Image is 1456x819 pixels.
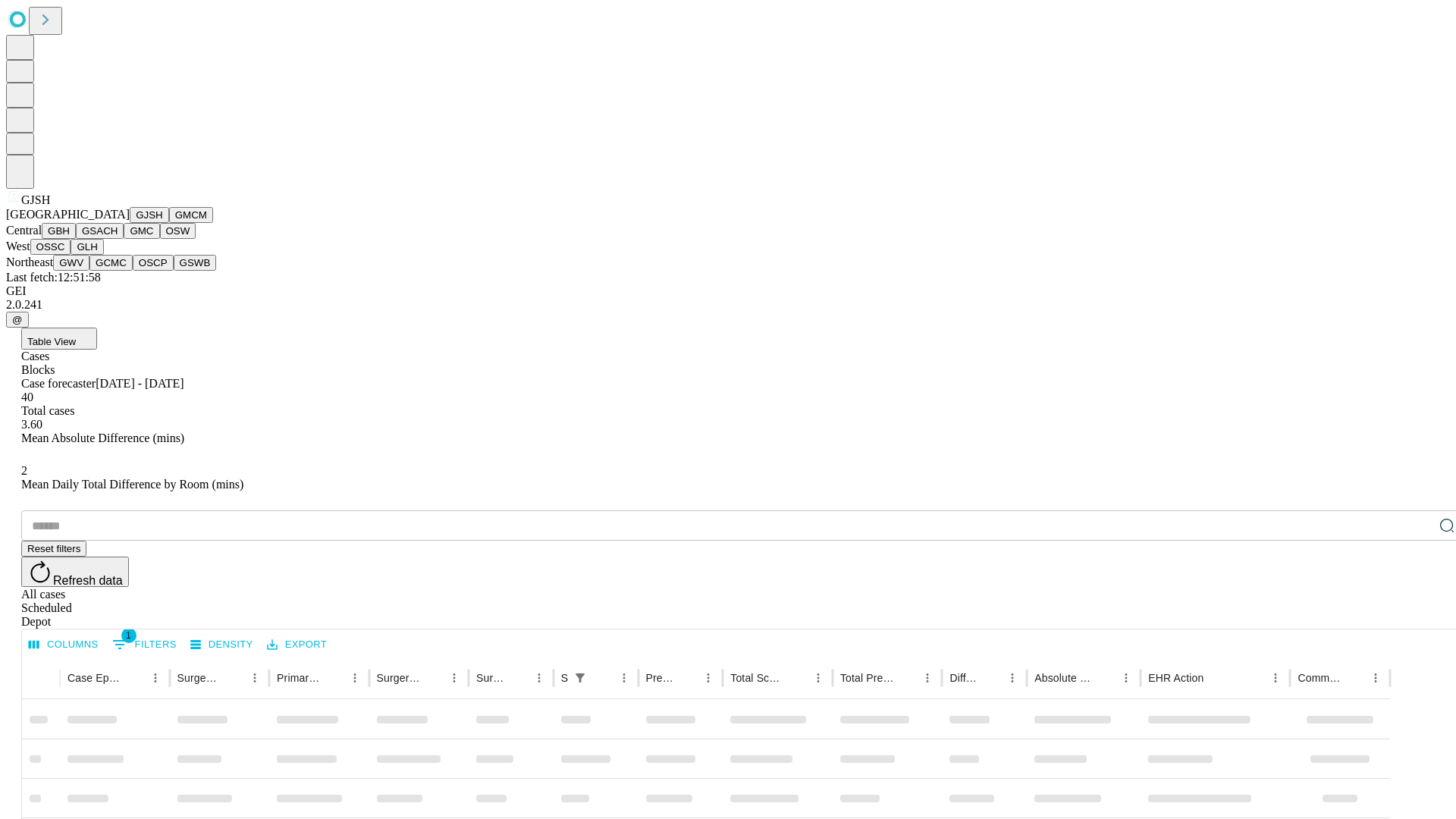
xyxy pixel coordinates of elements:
div: 1 active filter [570,667,591,689]
button: GSWB [174,255,217,271]
button: Sort [676,667,698,689]
div: Absolute Difference [1034,672,1093,684]
button: Menu [808,667,829,689]
span: Table View [27,336,76,347]
button: GCMC [89,255,133,271]
button: Menu [917,667,938,689]
button: Sort [323,667,344,689]
span: @ [12,314,23,325]
button: Select columns [25,633,102,657]
button: Menu [613,667,635,689]
button: Reset filters [21,541,86,557]
button: Sort [124,667,145,689]
button: Sort [1094,667,1116,689]
div: Predicted In Room Duration [646,672,676,684]
button: Sort [223,667,244,689]
button: Sort [592,667,613,689]
div: Surgeon Name [177,672,221,684]
button: Sort [981,667,1002,689]
div: Primary Service [277,672,321,684]
button: Density [187,633,257,657]
button: Menu [1265,667,1286,689]
div: GEI [6,284,1450,298]
span: [GEOGRAPHIC_DATA] [6,208,130,221]
span: 40 [21,391,33,403]
button: Menu [145,667,166,689]
button: Sort [1344,667,1365,689]
span: Reset filters [27,543,80,554]
button: OSCP [133,255,174,271]
button: Table View [21,328,97,350]
button: Sort [507,667,529,689]
span: [DATE] - [DATE] [96,377,184,390]
button: GJSH [130,207,169,223]
button: OSSC [30,239,71,255]
button: Menu [1002,667,1023,689]
button: Sort [1205,667,1226,689]
span: Case forecaster [21,377,96,390]
button: Refresh data [21,557,129,587]
div: Case Epic Id [67,672,122,684]
span: Mean Daily Total Difference by Room (mins) [21,478,243,491]
button: Menu [1365,667,1386,689]
button: GLH [71,239,103,255]
button: Sort [896,667,917,689]
button: Show filters [570,667,591,689]
div: 2.0.241 [6,298,1450,312]
span: 1 [121,628,136,643]
div: Surgery Date [476,672,506,684]
span: Northeast [6,256,53,268]
span: 2 [21,464,27,477]
button: Menu [444,667,465,689]
button: Sort [786,667,808,689]
span: Last fetch: 12:51:58 [6,271,101,284]
span: Total cases [21,404,74,417]
button: GMCM [169,207,213,223]
div: EHR Action [1148,672,1203,684]
button: @ [6,312,29,328]
button: Menu [344,667,366,689]
span: Central [6,224,42,237]
button: GMC [124,223,159,239]
span: GJSH [21,193,50,206]
button: Menu [1116,667,1137,689]
button: Export [263,633,331,657]
button: Sort [422,667,444,689]
div: Difference [949,672,979,684]
span: 3.60 [21,418,42,431]
div: Total Predicted Duration [840,672,895,684]
span: West [6,240,30,253]
button: Show filters [108,632,180,657]
div: Total Scheduled Duration [730,672,785,684]
div: Surgery Name [377,672,421,684]
button: OSW [160,223,196,239]
div: Scheduled In Room Duration [561,672,568,684]
div: Comments [1298,672,1341,684]
button: Menu [529,667,550,689]
button: GWV [53,255,89,271]
button: Menu [698,667,719,689]
button: Menu [244,667,265,689]
button: GBH [42,223,76,239]
span: Mean Absolute Difference (mins) [21,431,184,444]
button: GSACH [76,223,124,239]
span: Refresh data [53,574,123,587]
